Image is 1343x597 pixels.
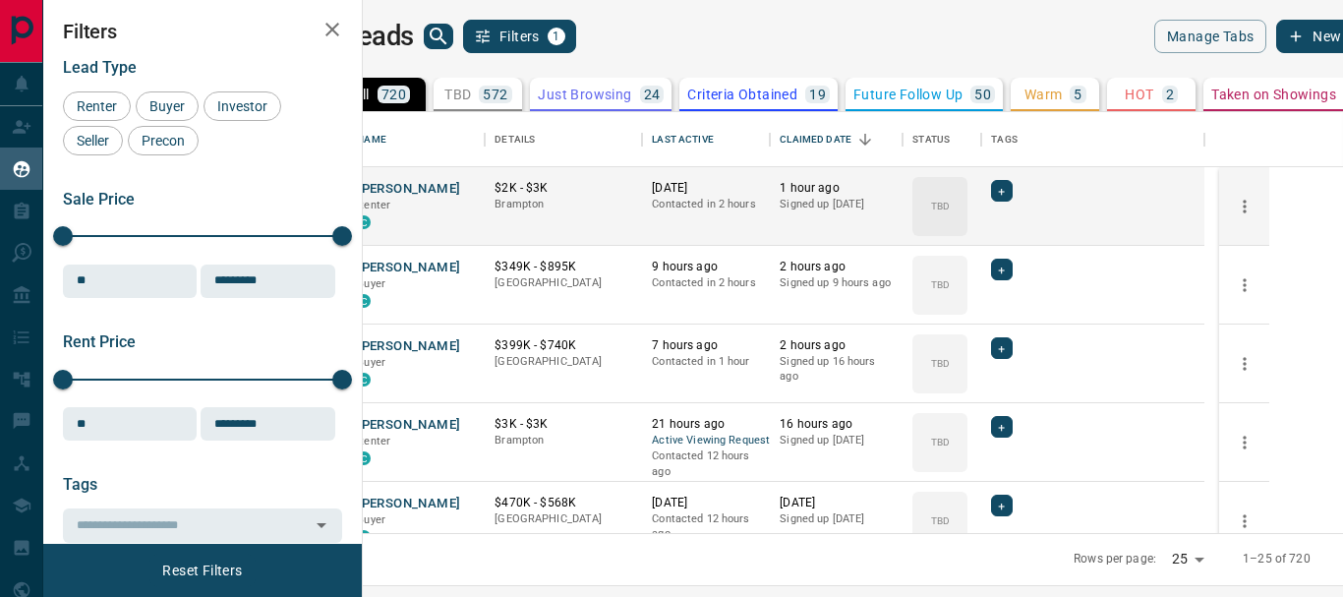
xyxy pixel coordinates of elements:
span: 1 [550,30,563,43]
p: Brampton [495,433,632,448]
span: + [998,496,1005,515]
div: Seller [63,126,123,155]
p: [GEOGRAPHIC_DATA] [495,511,632,527]
div: 25 [1164,545,1211,573]
span: Sale Price [63,190,135,209]
p: 720 [381,88,406,101]
div: + [991,416,1012,438]
p: [DATE] [652,495,760,511]
button: Sort [851,126,879,153]
p: 2 hours ago [780,259,893,275]
p: $3K - $3K [495,416,632,433]
p: TBD [444,88,471,101]
p: Contacted 12 hours ago [652,511,760,542]
p: Brampton [495,197,632,212]
p: 19 [809,88,826,101]
p: 21 hours ago [652,416,760,433]
div: Claimed Date [770,112,903,167]
div: Details [485,112,642,167]
span: Active Viewing Request [652,433,760,449]
div: + [991,337,1012,359]
p: 5 [1074,88,1081,101]
p: 9 hours ago [652,259,760,275]
p: 1–25 of 720 [1243,551,1310,567]
button: more [1230,192,1259,221]
div: Renter [63,91,131,121]
p: $2K - $3K [495,180,632,197]
div: + [991,259,1012,280]
span: Seller [70,133,116,149]
span: + [998,181,1005,201]
p: $470K - $568K [495,495,632,511]
p: Contacted 12 hours ago [652,448,760,479]
span: Buyer [357,356,385,369]
p: [GEOGRAPHIC_DATA] [495,275,632,291]
span: + [998,417,1005,437]
p: 50 [974,88,991,101]
div: condos.ca [357,294,371,308]
div: Last Active [642,112,770,167]
div: Claimed Date [780,112,851,167]
button: Filters1 [463,20,576,53]
button: more [1230,428,1259,457]
button: more [1230,270,1259,300]
p: TBD [931,356,950,371]
p: Signed up 16 hours ago [780,354,893,385]
span: + [998,260,1005,279]
span: Precon [135,133,192,149]
p: 7 hours ago [652,337,760,354]
p: TBD [931,513,950,528]
span: + [998,338,1005,358]
p: Taken on Showings [1211,88,1336,101]
p: Criteria Obtained [687,88,797,101]
div: condos.ca [357,215,371,229]
div: Name [347,112,485,167]
p: 16 hours ago [780,416,893,433]
p: 2 [1166,88,1174,101]
button: Reset Filters [149,554,255,587]
button: [PERSON_NAME] [357,337,460,356]
div: Details [495,112,535,167]
p: Contacted in 2 hours [652,197,760,212]
p: 24 [644,88,661,101]
p: Signed up [DATE] [780,433,893,448]
div: Name [357,112,386,167]
div: Tags [981,112,1204,167]
div: + [991,180,1012,202]
p: TBD [931,199,950,213]
p: Future Follow Up [853,88,963,101]
span: Tags [63,475,97,494]
span: Renter [357,199,390,211]
p: Warm [1024,88,1063,101]
span: Buyer [357,277,385,290]
div: Tags [991,112,1018,167]
span: Buyer [357,513,385,526]
p: Contacted in 1 hour [652,354,760,370]
p: [DATE] [652,180,760,197]
p: 572 [483,88,507,101]
button: [PERSON_NAME] [357,495,460,513]
p: TBD [931,435,950,449]
span: Investor [210,98,274,114]
p: Signed up 9 hours ago [780,275,893,291]
div: + [991,495,1012,516]
div: Status [903,112,981,167]
button: [PERSON_NAME] [357,180,460,199]
span: Lead Type [63,58,137,77]
p: Contacted in 2 hours [652,275,760,291]
div: Precon [128,126,199,155]
p: $399K - $740K [495,337,632,354]
p: $349K - $895K [495,259,632,275]
span: Renter [357,435,390,448]
div: Buyer [136,91,199,121]
div: condos.ca [357,530,371,544]
div: condos.ca [357,373,371,387]
p: Signed up [DATE] [780,197,893,212]
button: Open [308,511,335,539]
div: Status [912,112,950,167]
p: Just Browsing [538,88,631,101]
p: Signed up [DATE] [780,511,893,527]
p: TBD [931,277,950,292]
button: [PERSON_NAME] [357,259,460,277]
p: Rows per page: [1074,551,1156,567]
